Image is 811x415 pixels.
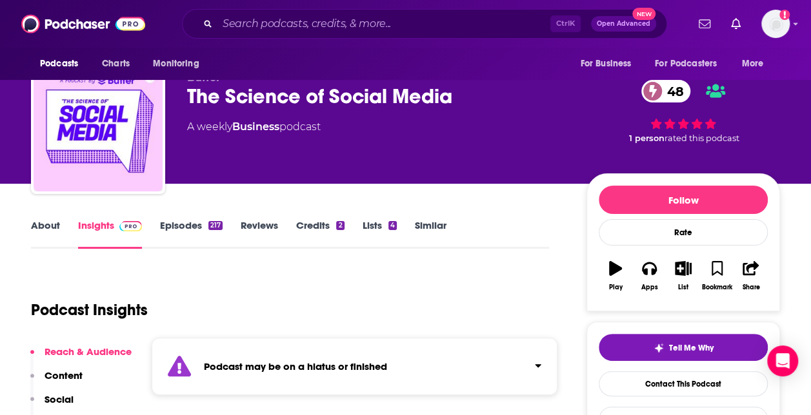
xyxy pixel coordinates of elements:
a: Charts [94,52,137,76]
button: List [666,253,700,299]
span: More [742,55,764,73]
a: Contact This Podcast [599,371,768,396]
a: About [31,219,60,249]
a: InsightsPodchaser Pro [78,219,142,249]
a: 48 [641,80,690,102]
button: Play [599,253,632,299]
input: Search podcasts, credits, & more... [217,14,550,34]
img: Podchaser Pro [119,221,142,231]
div: 4 [388,221,397,230]
div: Rate [599,219,768,246]
div: List [678,284,688,291]
div: Open Intercom Messenger [767,345,798,376]
img: Podchaser - Follow, Share and Rate Podcasts [21,12,145,36]
span: For Business [580,55,631,73]
section: Click to expand status details [152,338,557,395]
span: rated this podcast [665,133,739,143]
a: Reviews [241,219,278,249]
span: Charts [102,55,130,73]
button: Bookmark [700,253,734,299]
button: Apps [632,253,666,299]
span: Logged in as amooers [761,10,790,38]
button: open menu [571,52,647,76]
a: Show notifications dropdown [694,13,716,35]
div: Share [742,284,759,291]
span: Open Advanced [597,21,650,27]
a: Show notifications dropdown [726,13,746,35]
img: tell me why sparkle [654,343,664,353]
button: open menu [646,52,736,76]
div: Bookmark [702,284,732,291]
button: open menu [31,52,95,76]
span: Tell Me Why [669,343,714,353]
img: The Science of Social Media [34,63,163,191]
div: 48 1 personrated this podcast [586,72,780,151]
a: Episodes217 [160,219,223,249]
button: Follow [599,186,768,214]
div: Apps [641,284,658,291]
p: Content [45,369,83,381]
button: Share [734,253,768,299]
a: Credits2 [296,219,344,249]
svg: Add a profile image [779,10,790,20]
p: Social [45,393,74,405]
span: 48 [654,80,690,102]
a: Lists4 [363,219,397,249]
span: Monitoring [153,55,199,73]
span: Ctrl K [550,15,581,32]
button: Show profile menu [761,10,790,38]
p: Reach & Audience [45,345,132,358]
a: Business [232,121,279,133]
button: open menu [733,52,780,76]
img: User Profile [761,10,790,38]
strong: Podcast may be on a hiatus or finished [204,360,387,372]
div: A weekly podcast [187,119,321,135]
div: 217 [208,221,223,230]
button: tell me why sparkleTell Me Why [599,334,768,361]
a: Similar [415,219,446,249]
div: Play [609,284,623,291]
span: New [632,8,656,20]
button: Reach & Audience [30,345,132,369]
button: Content [30,369,83,393]
h1: Podcast Insights [31,300,148,320]
button: open menu [144,52,215,76]
div: Search podcasts, credits, & more... [182,9,667,39]
span: 1 person [629,133,665,143]
div: 2 [336,221,344,230]
span: Podcasts [40,55,78,73]
span: For Podcasters [655,55,717,73]
button: Open AdvancedNew [591,16,656,32]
